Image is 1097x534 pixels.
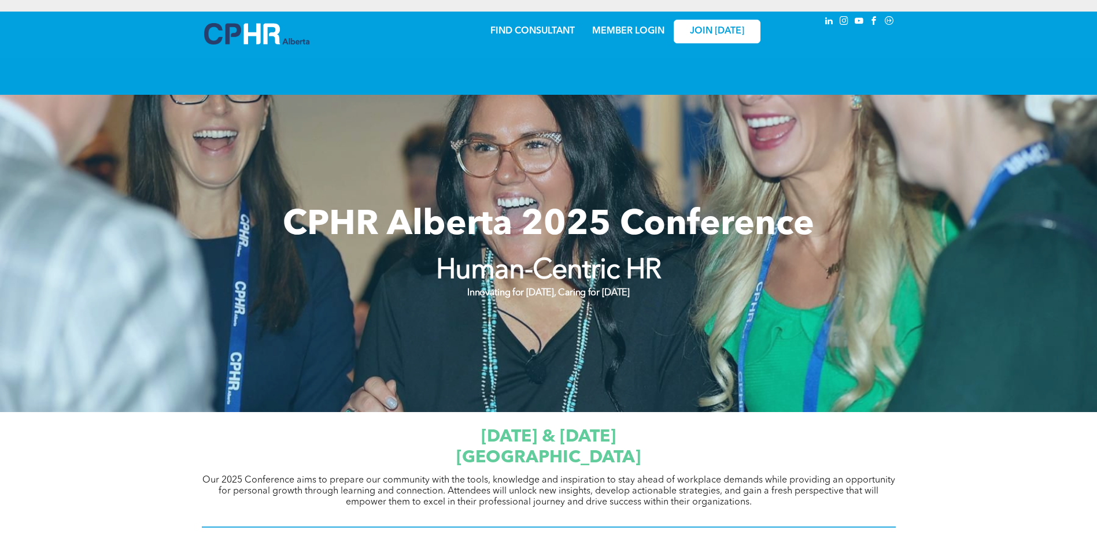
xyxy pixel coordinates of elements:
[481,428,616,446] span: [DATE] & [DATE]
[490,27,575,36] a: FIND CONSULTANT
[467,288,629,298] strong: Innovating for [DATE], Caring for [DATE]
[456,449,641,466] span: [GEOGRAPHIC_DATA]
[202,476,895,507] span: Our 2025 Conference aims to prepare our community with the tools, knowledge and inspiration to st...
[204,23,309,44] img: A blue and white logo for cp alberta
[690,26,744,37] span: JOIN [DATE]
[868,14,881,30] a: facebook
[592,27,664,36] a: MEMBER LOGIN
[283,208,814,243] span: CPHR Alberta 2025 Conference
[436,257,662,285] strong: Human-Centric HR
[823,14,836,30] a: linkedin
[883,14,896,30] a: Social network
[853,14,866,30] a: youtube
[674,20,760,43] a: JOIN [DATE]
[838,14,851,30] a: instagram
